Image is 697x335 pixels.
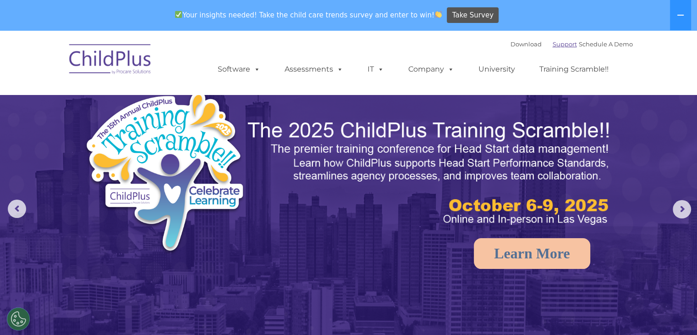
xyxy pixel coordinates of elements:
[452,7,494,23] span: Take Survey
[469,60,524,78] a: University
[510,40,633,48] font: |
[553,40,577,48] a: Support
[127,61,155,67] span: Last name
[510,40,542,48] a: Download
[474,238,590,269] a: Learn More
[399,60,463,78] a: Company
[171,6,446,24] span: Your insights needed! Take the child care trends survey and enter to win!
[275,60,352,78] a: Assessments
[7,307,30,330] button: Cookies Settings
[65,38,156,84] img: ChildPlus by Procare Solutions
[579,40,633,48] a: Schedule A Demo
[127,98,166,105] span: Phone number
[447,7,499,23] a: Take Survey
[209,60,269,78] a: Software
[175,11,182,18] img: ✅
[530,60,618,78] a: Training Scramble!!
[435,11,442,18] img: 👏
[358,60,393,78] a: IT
